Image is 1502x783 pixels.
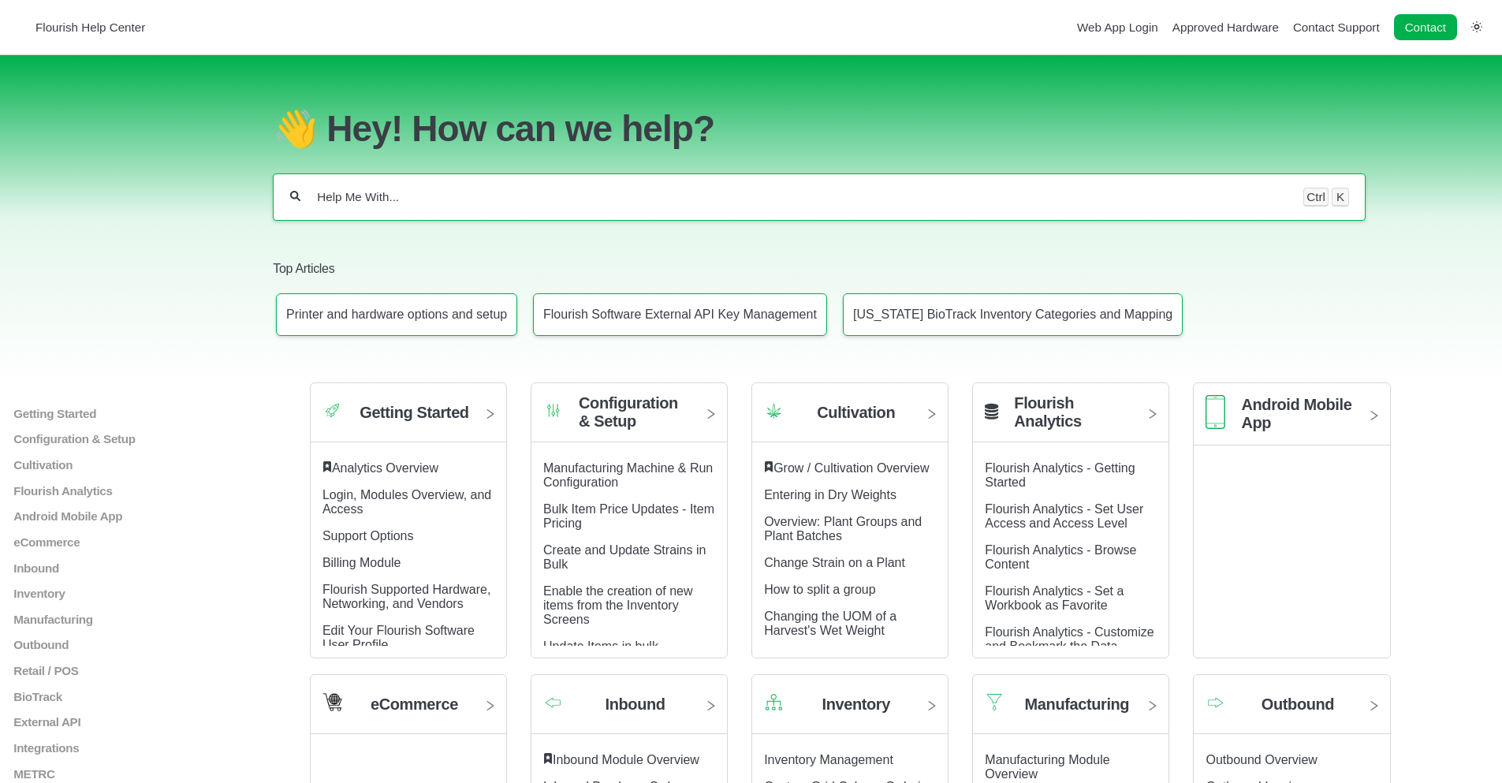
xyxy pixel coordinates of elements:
[1194,395,1389,446] a: Category icon Android Mobile App
[322,488,491,516] a: Login, Modules Overview, and Access article
[1394,14,1457,40] a: Contact
[1206,753,1317,766] a: Outbound Overview article
[985,753,1109,781] a: Manufacturing Module Overview article
[1262,695,1334,714] h2: Outbound
[973,687,1168,734] a: Category icon Manufacturing
[985,543,1136,571] a: Flourish Analytics - Browse Content article
[764,610,896,637] a: Changing the UOM of a Harvest's Wet Weight article
[12,561,259,574] a: Inbound
[543,753,553,764] svg: Featured
[853,308,1172,322] p: [US_STATE] BioTrack Inventory Categories and Mapping
[543,584,692,626] a: Enable the creation of new items from the Inventory Screens article
[764,583,875,596] a: How to split a group article
[764,692,784,712] img: Category icon
[985,692,1004,712] img: Category icon
[12,715,259,729] a: External API
[12,509,259,523] a: Android Mobile App
[1194,687,1389,734] a: Category icon Outbound
[20,17,145,38] a: Flourish Help Center
[764,515,922,543] a: Overview: Plant Groups and Plant Batches article
[543,502,714,530] a: Bulk Item Price Updates - Item Pricing article
[543,639,658,653] a: Update Items in bulk article
[579,394,691,431] h2: Configuration & Setup
[12,432,259,446] a: Configuration & Setup
[1390,17,1461,39] li: Contact desktop
[543,543,706,571] a: Create and Update Strains in Bulk article
[12,535,259,549] a: eCommerce
[1206,695,1225,709] img: Category icon
[764,753,893,766] a: Inventory Management article
[1206,395,1225,429] img: Category icon
[985,625,1154,653] a: Flourish Analytics - Customize and Bookmark the Data article
[1172,21,1279,34] a: Approved Hardware navigation item
[322,461,494,475] div: ​
[286,308,507,322] p: Printer and hardware options and setup
[371,695,458,714] h2: eCommerce
[1293,21,1380,34] a: Contact Support navigation item
[322,461,332,472] svg: Featured
[332,461,438,475] a: Analytics Overview article
[273,237,1365,352] section: Top Articles
[543,401,563,420] img: Category icon
[1332,188,1349,207] kbd: K
[322,583,490,610] a: Flourish Supported Hardware, Networking, and Vendors article
[553,753,699,766] a: Inbound Module Overview article
[1471,20,1482,33] a: Switch dark mode setting
[12,689,259,703] a: BioTrack
[273,260,1365,278] h2: Top Articles
[1241,396,1354,432] h2: Android Mobile App
[1014,394,1133,431] h2: Flourish Analytics
[1303,188,1329,207] kbd: Ctrl
[752,395,948,442] a: Category icon Cultivation
[12,587,259,600] a: Inventory
[311,395,506,442] a: Category icon Getting Started
[12,766,259,780] a: METRC
[311,687,506,734] a: Category icon eCommerce
[773,461,929,475] a: Grow / Cultivation Overview article
[985,584,1124,612] a: Flourish Analytics - Set a Workbook as Favorite article
[12,613,259,626] a: Manufacturing
[764,488,896,501] a: Entering in Dry Weights article
[606,695,665,714] h2: Inbound
[1303,188,1349,207] div: Keyboard shortcut for search
[12,458,259,472] a: Cultivation
[35,21,145,34] span: Flourish Help Center
[764,556,905,569] a: Change Strain on a Plant article
[843,293,1183,336] a: Article: New York BioTrack Inventory Categories and Mapping
[322,529,414,543] a: Support Options article
[12,741,259,755] a: Integrations
[1077,21,1158,34] a: Web App Login navigation item
[985,461,1135,489] a: Flourish Analytics - Getting Started article
[531,395,727,442] a: Category icon Configuration & Setup
[764,461,773,472] svg: Featured
[985,502,1143,530] a: Flourish Analytics - Set User Access and Access Level article
[543,695,563,709] img: Category icon
[764,461,936,475] div: ​
[973,395,1168,442] a: Flourish Analytics
[322,624,475,651] a: Edit Your Flourish Software User Profile article
[360,404,468,422] h2: Getting Started
[12,664,259,677] a: Retail / POS
[12,407,259,420] a: Getting Started
[322,692,342,712] img: Category icon
[20,17,28,38] img: Flourish Help Center Logo
[752,687,948,734] a: Category icon Inventory
[315,189,1288,205] input: Help Me With...
[322,556,401,569] a: Billing Module article
[543,461,713,489] a: Manufacturing Machine & Run Configuration article
[12,638,259,651] a: Outbound
[12,483,259,497] a: Flourish Analytics
[533,293,827,336] a: Article: Flourish Software External API Key Management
